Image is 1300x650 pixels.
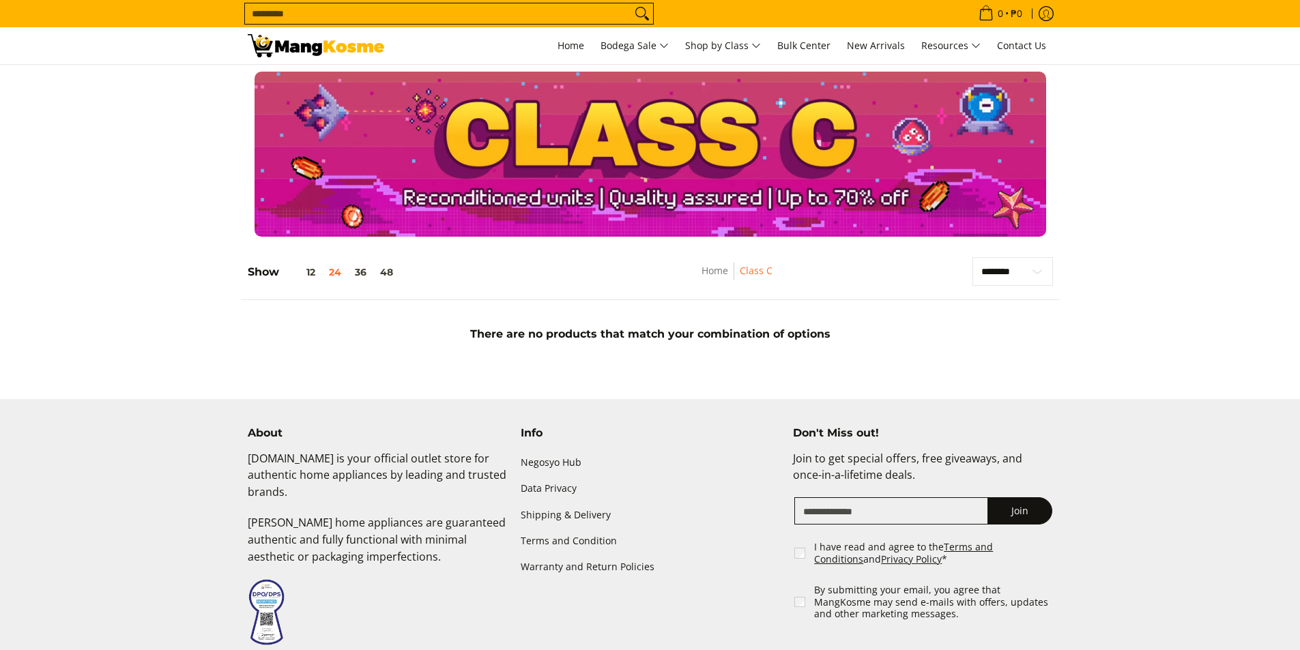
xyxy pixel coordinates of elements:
button: 36 [348,267,373,278]
a: Terms and Conditions [814,540,993,565]
img: Class C Home &amp; Business Appliances: Up to 70% Off l Mang Kosme [248,34,384,57]
a: Negosyo Hub [521,450,780,476]
a: Warranty and Return Policies [521,554,780,580]
a: Data Privacy [521,476,780,502]
a: Home [551,27,591,64]
nav: Main Menu [398,27,1053,64]
a: Bulk Center [770,27,837,64]
p: Join to get special offers, free giveaways, and once-in-a-lifetime deals. [793,450,1052,498]
span: Bodega Sale [601,38,669,55]
a: Contact Us [990,27,1053,64]
nav: Breadcrumbs [618,263,856,293]
button: Search [631,3,653,24]
span: 0 [996,9,1005,18]
span: Bulk Center [777,39,830,52]
span: Contact Us [997,39,1046,52]
a: Bodega Sale [594,27,676,64]
h4: Don't Miss out! [793,426,1052,440]
img: Data Privacy Seal [248,578,285,646]
a: Class C [740,264,772,277]
span: • [974,6,1026,21]
a: New Arrivals [840,27,912,64]
button: 24 [322,267,348,278]
p: [DOMAIN_NAME] is your official outlet store for authentic home appliances by leading and trusted ... [248,450,507,514]
span: Home [558,39,584,52]
label: I have read and agree to the and * [814,541,1054,565]
h5: Show [248,265,400,279]
a: Home [702,264,728,277]
button: 12 [279,267,322,278]
p: [PERSON_NAME] home appliances are guaranteed authentic and fully functional with minimal aestheti... [248,514,507,578]
label: By submitting your email, you agree that MangKosme may send e-mails with offers, updates and othe... [814,584,1054,620]
a: Shop by Class [678,27,768,64]
span: New Arrivals [847,39,905,52]
h4: Info [521,426,780,440]
h4: About [248,426,507,440]
button: Join [987,497,1052,525]
button: 48 [373,267,400,278]
a: Shipping & Delivery [521,502,780,528]
a: Resources [914,27,987,64]
span: Shop by Class [685,38,761,55]
span: ₱0 [1009,9,1024,18]
h5: There are no products that match your combination of options [241,327,1060,341]
span: Resources [921,38,981,55]
a: Privacy Policy [881,552,942,565]
a: Terms and Condition [521,528,780,554]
